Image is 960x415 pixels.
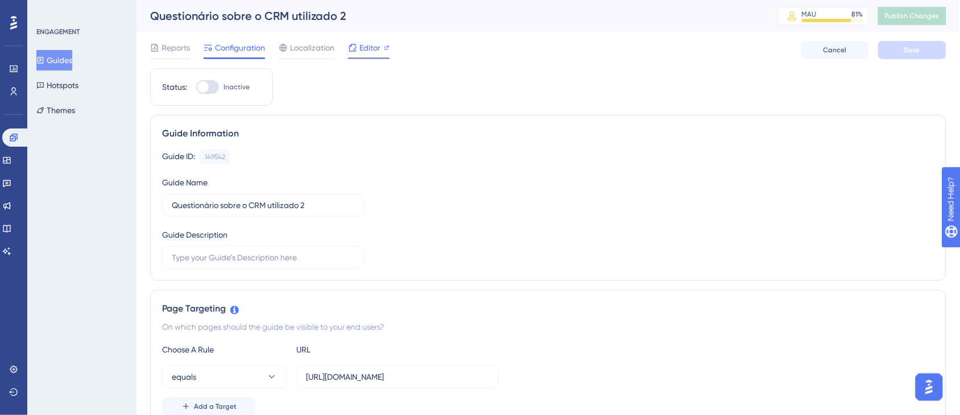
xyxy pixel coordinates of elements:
div: 149542 [205,152,225,161]
span: Cancel [824,45,847,55]
span: Editor [359,41,380,55]
span: Localization [290,41,334,55]
div: Guide Description [162,228,227,242]
button: Save [878,41,946,59]
div: Guide Name [162,176,208,189]
button: Themes [36,100,75,121]
iframe: UserGuiding AI Assistant Launcher [912,370,946,404]
div: Page Targeting [162,302,934,316]
button: Hotspots [36,75,78,96]
div: Guide Information [162,127,934,140]
input: Type your Guide’s Description here [172,251,355,264]
button: equals [162,366,287,388]
input: yourwebsite.com/path [306,371,489,383]
span: Inactive [224,82,250,92]
div: MAU [802,10,817,19]
button: Publish Changes [878,7,946,25]
span: Add a Target [194,402,237,411]
div: Questionário sobre o CRM utilizado 2 [150,8,750,24]
span: Reports [162,41,190,55]
button: Cancel [801,41,869,59]
span: Need Help? [27,3,71,16]
span: Publish Changes [885,11,940,20]
span: Configuration [215,41,265,55]
div: Guide ID: [162,150,195,164]
div: On which pages should the guide be visible to your end users? [162,320,934,334]
span: equals [172,370,196,384]
div: ENGAGEMENT [36,27,80,36]
span: Save [904,45,920,55]
div: 81 % [852,10,863,19]
input: Type your Guide’s Name here [172,199,355,211]
div: URL [296,343,421,356]
button: Guides [36,50,72,70]
div: Status: [162,80,187,94]
div: Choose A Rule [162,343,287,356]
